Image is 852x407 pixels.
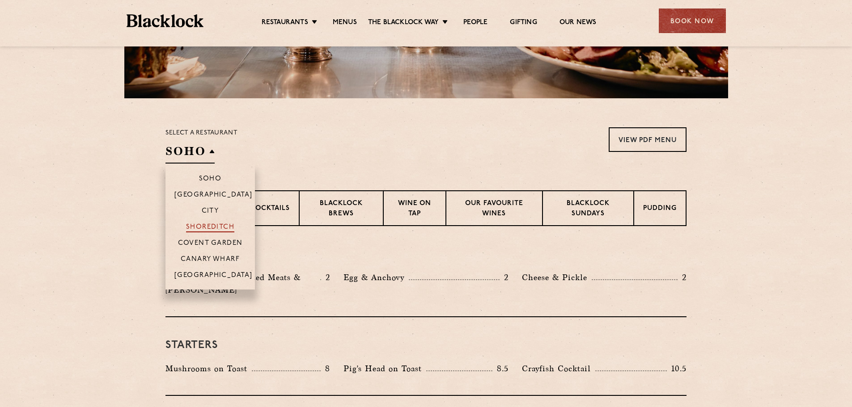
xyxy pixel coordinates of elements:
p: Mushrooms on Toast [165,362,252,375]
a: View PDF Menu [609,127,687,152]
a: Restaurants [262,18,308,28]
p: Pig's Head on Toast [343,362,426,375]
p: 8.5 [492,363,509,374]
p: Egg & Anchovy [343,271,409,284]
p: Shoreditch [186,223,235,232]
a: The Blacklock Way [368,18,439,28]
p: 2 [500,272,509,283]
img: BL_Textured_Logo-footer-cropped.svg [127,14,204,27]
p: 2 [321,272,330,283]
p: 2 [678,272,687,283]
a: Gifting [510,18,537,28]
p: Soho [199,175,222,184]
p: Wine on Tap [393,199,437,220]
p: Canary Wharf [181,256,240,264]
p: Covent Garden [178,239,243,248]
p: Our favourite wines [455,199,533,220]
p: City [202,207,219,216]
a: People [463,18,487,28]
p: 10.5 [667,363,687,374]
p: Cheese & Pickle [522,271,592,284]
p: 8 [321,363,330,374]
p: Blacklock Brews [309,199,374,220]
p: Cocktails [250,204,290,215]
h3: Pre Chop Bites [165,248,687,260]
a: Our News [560,18,597,28]
h2: SOHO [165,143,215,164]
p: [GEOGRAPHIC_DATA] [174,272,253,281]
p: Crayfish Cocktail [522,362,595,375]
h3: Starters [165,340,687,351]
p: Blacklock Sundays [552,199,624,220]
p: Pudding [643,204,677,215]
p: Select a restaurant [165,127,237,139]
a: Menus [333,18,357,28]
div: Book Now [659,8,726,33]
p: [GEOGRAPHIC_DATA] [174,191,253,200]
